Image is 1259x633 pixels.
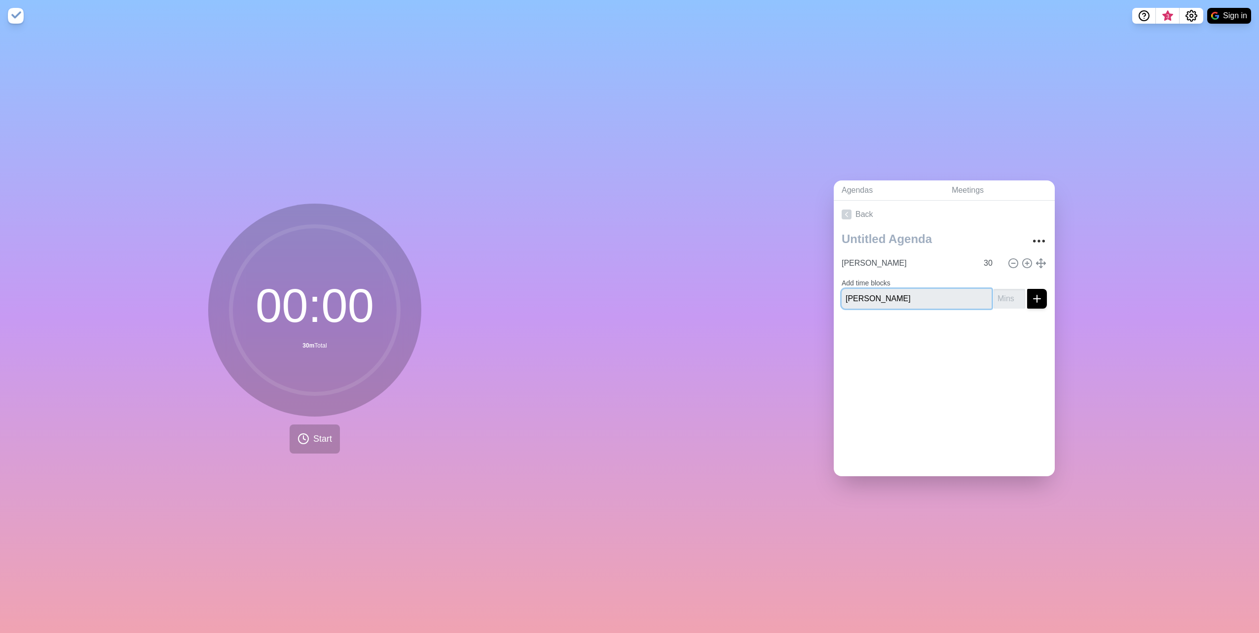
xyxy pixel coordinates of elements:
[994,289,1025,309] input: Mins
[313,432,332,446] span: Start
[290,424,340,454] button: Start
[1132,8,1156,24] button: Help
[1156,8,1180,24] button: What’s new
[834,201,1055,228] a: Back
[842,289,992,309] input: Name
[842,279,890,287] label: Add time blocks
[1164,12,1172,20] span: 3
[1180,8,1203,24] button: Settings
[838,253,978,273] input: Name
[834,180,944,201] a: Agendas
[980,253,1003,273] input: Mins
[1207,8,1251,24] button: Sign in
[8,8,24,24] img: timeblocks logo
[1029,231,1049,251] button: More
[1211,12,1219,20] img: google logo
[944,180,1055,201] a: Meetings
